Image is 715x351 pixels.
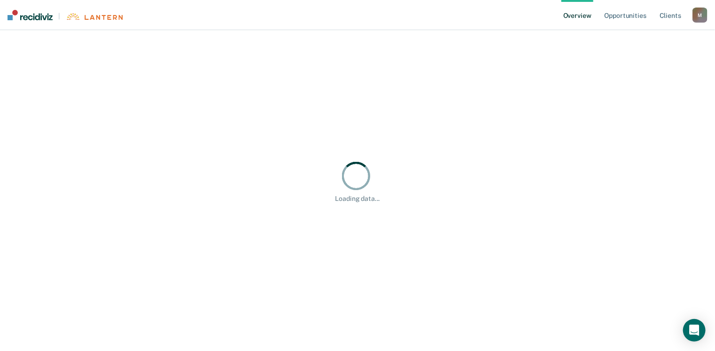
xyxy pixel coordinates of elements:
[335,195,380,203] div: Loading data...
[8,10,53,20] img: Recidiviz
[8,10,123,20] a: |
[66,13,123,20] img: Lantern
[692,8,707,23] button: M
[53,12,66,20] span: |
[683,319,706,342] div: Open Intercom Messenger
